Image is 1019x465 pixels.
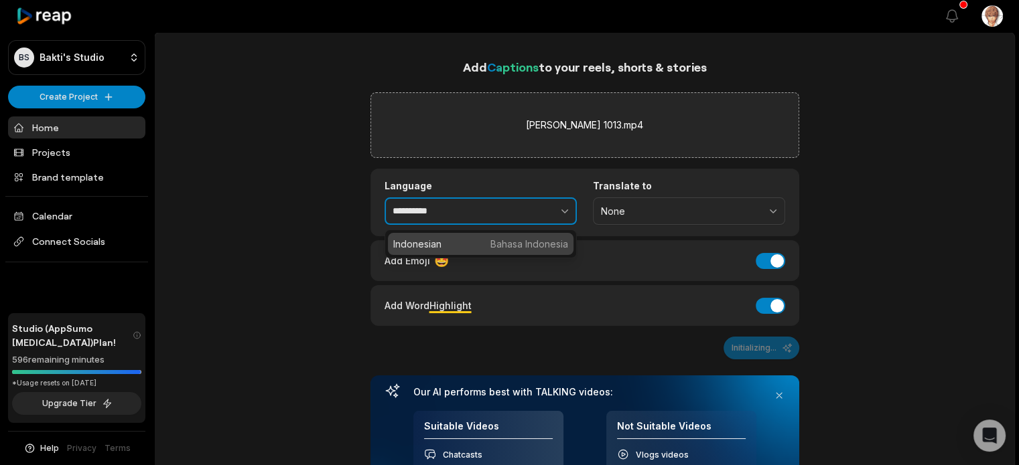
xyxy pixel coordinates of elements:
[67,442,96,454] a: Privacy
[8,141,145,163] a: Projects
[40,52,105,64] p: Bakti's Studio
[12,392,141,415] button: Upgrade Tier
[593,180,785,192] label: Translate to
[487,60,539,74] span: Captions
[385,296,472,314] div: Add Word
[14,48,34,68] div: BS
[393,237,568,251] p: Indonesian
[593,197,785,225] button: None
[12,353,141,367] div: 596 remaining minutes
[443,450,482,460] span: Chatcasts
[617,420,746,440] h4: Not Suitable Videos
[601,205,758,217] span: None
[370,58,799,76] h1: Add to your reels, shorts & stories
[434,252,449,270] span: 🤩
[105,442,131,454] a: Terms
[636,450,689,460] span: Vlogs videos
[8,166,145,188] a: Brand template
[8,205,145,227] a: Calendar
[8,229,145,254] span: Connect Socials
[413,386,756,398] h3: Our AI performs best with TALKING videos:
[424,420,553,440] h4: Suitable Videos
[385,254,430,268] span: Add Emoji
[23,442,59,454] button: Help
[526,117,643,133] label: [PERSON_NAME] 1013.mp4
[40,442,59,454] span: Help
[490,237,568,251] span: Bahasa Indonesia
[429,300,472,311] span: Highlight
[973,420,1006,452] div: Open Intercom Messenger
[8,86,145,108] button: Create Project
[12,378,141,388] div: *Usage resets on [DATE]
[12,321,133,349] span: Studio (AppSumo [MEDICAL_DATA]) Plan!
[385,180,577,192] label: Language
[8,116,145,138] a: Home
